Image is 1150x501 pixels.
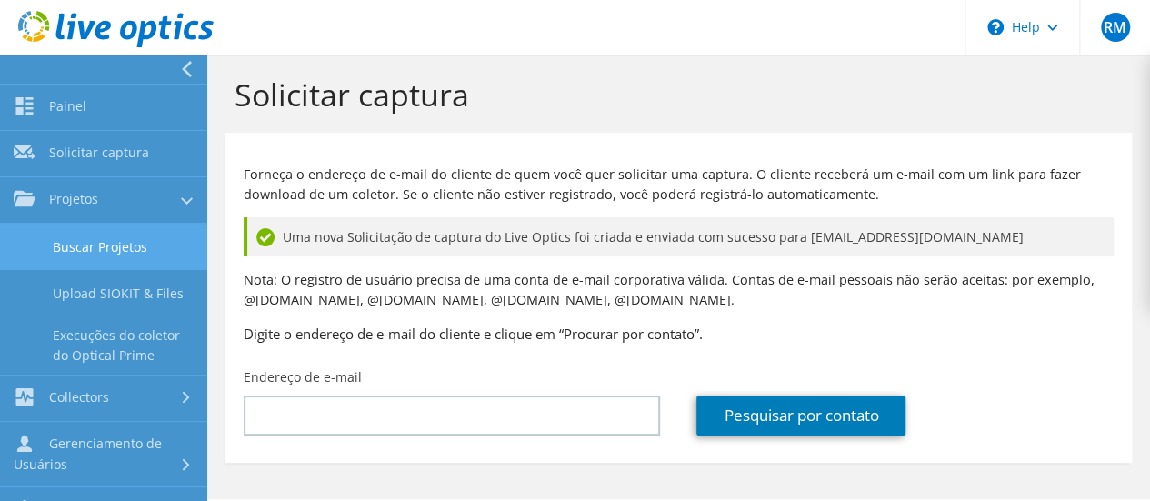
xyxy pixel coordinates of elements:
p: Forneça o endereço de e-mail do cliente de quem você quer solicitar uma captura. O cliente recebe... [244,165,1114,205]
label: Endereço de e-mail [244,368,362,386]
p: Nota: O registro de usuário precisa de uma conta de e-mail corporativa válida. Contas de e-mail p... [244,270,1114,310]
span: Uma nova Solicitação de captura do Live Optics foi criada e enviada com sucesso para [EMAIL_ADDRE... [283,227,1024,247]
span: RM [1101,13,1130,42]
a: Pesquisar por contato [696,396,905,436]
svg: \n [987,19,1004,35]
h3: Digite o endereço de e-mail do cliente e clique em “Procurar por contato”. [244,324,1114,344]
h1: Solicitar captura [235,75,1114,114]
